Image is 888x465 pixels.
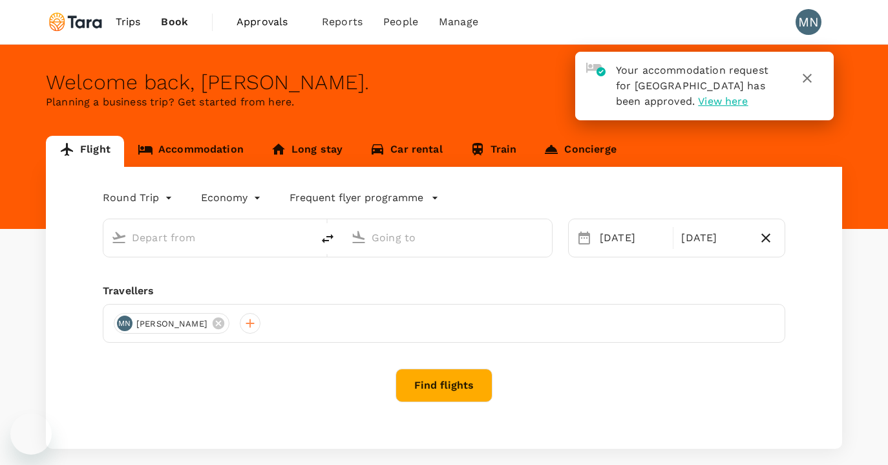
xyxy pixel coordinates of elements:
[796,9,821,35] div: MN
[456,136,531,167] a: Train
[676,225,752,251] div: [DATE]
[290,190,439,206] button: Frequent flyer programme
[372,228,525,248] input: Going to
[322,14,363,30] span: Reports
[530,136,629,167] a: Concierge
[237,14,301,30] span: Approvals
[103,188,175,208] div: Round Trip
[124,136,257,167] a: Accommodation
[201,188,264,208] div: Economy
[439,14,478,30] span: Manage
[46,94,842,110] p: Planning a business trip? Get started from here.
[132,228,285,248] input: Depart from
[312,223,343,254] button: delete
[114,313,229,334] div: MN[PERSON_NAME]
[356,136,456,167] a: Car rental
[586,63,606,76] img: hotel-approved
[103,283,785,299] div: Travellers
[257,136,356,167] a: Long stay
[616,64,768,107] span: Your accommodation request for [GEOGRAPHIC_DATA] has been approved.
[698,95,748,107] span: View here
[46,70,842,94] div: Welcome back , [PERSON_NAME] .
[161,14,188,30] span: Book
[129,318,215,330] span: [PERSON_NAME]
[396,369,492,402] button: Find flights
[46,8,105,36] img: Tara Climate Ltd
[116,14,141,30] span: Trips
[117,316,132,331] div: MN
[46,136,124,167] a: Flight
[595,225,670,251] div: [DATE]
[383,14,418,30] span: People
[303,236,306,239] button: Open
[290,190,423,206] p: Frequent flyer programme
[10,413,52,455] iframe: Button to launch messaging window
[543,236,545,239] button: Open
